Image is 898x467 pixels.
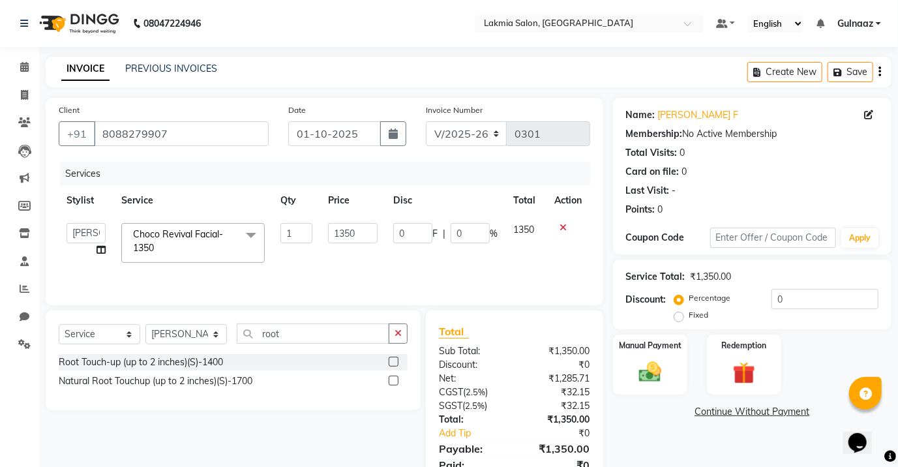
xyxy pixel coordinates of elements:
[439,386,463,398] span: CGST
[529,427,600,440] div: ₹0
[515,358,600,372] div: ₹0
[682,165,687,179] div: 0
[94,121,269,146] input: Search by Name/Mobile/Email/Code
[689,309,709,321] label: Fixed
[726,359,762,387] img: _gift.svg
[515,399,600,413] div: ₹32.15
[515,372,600,385] div: ₹1,285.71
[626,127,683,141] div: Membership:
[429,441,515,457] div: Payable:
[59,104,80,116] label: Client
[113,186,273,215] th: Service
[619,340,681,352] label: Manual Payment
[626,165,680,179] div: Card on file:
[385,186,505,215] th: Disc
[710,228,837,248] input: Enter Offer / Coupon Code
[691,270,732,284] div: ₹1,350.00
[689,292,731,304] label: Percentage
[466,387,485,397] span: 2.5%
[658,108,739,122] a: [PERSON_NAME] F
[515,385,600,399] div: ₹32.15
[59,355,223,369] div: Root Touch-up (up to 2 inches)(S)-1400
[154,242,160,254] a: x
[747,62,822,82] button: Create New
[429,358,515,372] div: Discount:
[429,344,515,358] div: Sub Total:
[59,374,252,388] div: Natural Root Touchup (up to 2 inches)(S)-1700
[490,227,498,241] span: %
[626,270,685,284] div: Service Total:
[626,184,670,198] div: Last Visit:
[125,63,217,74] a: PREVIOUS INVOICES
[439,400,462,412] span: SGST
[33,5,123,42] img: logo
[515,344,600,358] div: ₹1,350.00
[59,121,95,146] button: +91
[515,441,600,457] div: ₹1,350.00
[626,203,655,217] div: Points:
[626,127,878,141] div: No Active Membership
[626,231,710,245] div: Coupon Code
[429,399,515,413] div: ( )
[843,415,885,454] iframe: chat widget
[505,186,547,215] th: Total
[59,186,113,215] th: Stylist
[547,186,590,215] th: Action
[680,146,685,160] div: 0
[465,400,485,411] span: 2.5%
[429,413,515,427] div: Total:
[143,5,201,42] b: 08047224946
[237,324,389,344] input: Search or Scan
[626,146,678,160] div: Total Visits:
[288,104,306,116] label: Date
[133,228,223,254] span: Choco Revival Facial-1350
[672,184,676,198] div: -
[841,228,878,248] button: Apply
[515,413,600,427] div: ₹1,350.00
[432,227,438,241] span: F
[626,108,655,122] div: Name:
[426,104,483,116] label: Invoice Number
[443,227,445,241] span: |
[439,325,469,339] span: Total
[513,224,534,235] span: 1350
[632,359,668,385] img: _cash.svg
[320,186,385,215] th: Price
[429,385,515,399] div: ( )
[828,62,873,82] button: Save
[60,162,600,186] div: Services
[658,203,663,217] div: 0
[61,57,110,81] a: INVOICE
[722,340,767,352] label: Redemption
[273,186,320,215] th: Qty
[626,293,666,307] div: Discount:
[616,405,889,419] a: Continue Without Payment
[429,427,529,440] a: Add Tip
[837,17,873,31] span: Gulnaaz
[429,372,515,385] div: Net:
